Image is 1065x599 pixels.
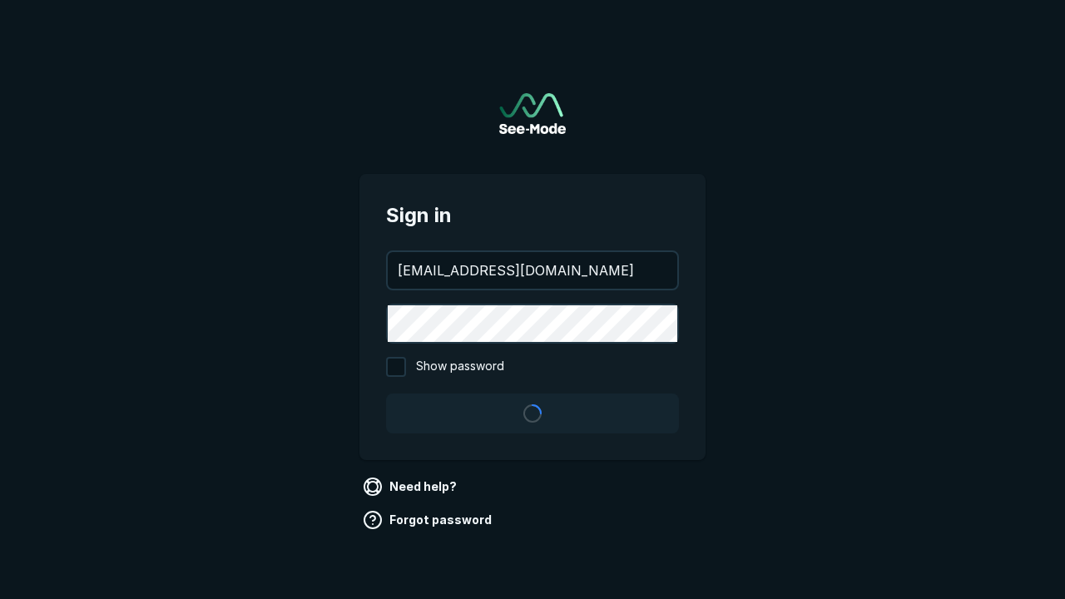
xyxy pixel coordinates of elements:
span: Show password [416,357,504,377]
a: Forgot password [359,507,498,533]
span: Sign in [386,200,679,230]
a: Go to sign in [499,93,566,134]
input: your@email.com [388,252,677,289]
a: Need help? [359,473,463,500]
img: See-Mode Logo [499,93,566,134]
